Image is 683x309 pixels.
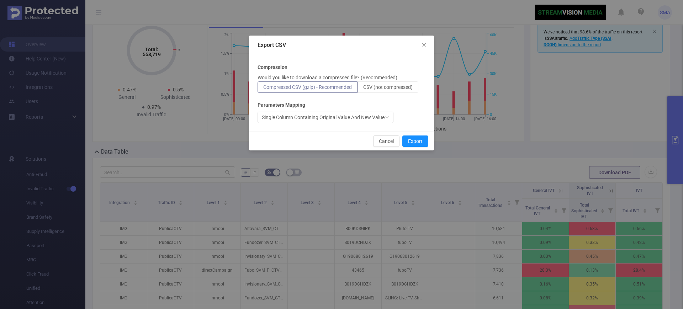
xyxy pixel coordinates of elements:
p: Would you like to download a compressed file? (Recommended) [258,74,397,81]
i: icon: close [421,42,427,48]
button: Export [402,135,428,147]
div: Export CSV [258,41,425,49]
b: Parameters Mapping [258,101,305,109]
button: Close [414,36,434,55]
span: Compressed CSV (gzip) - Recommended [263,84,352,90]
i: icon: down [385,115,389,120]
div: Single Column Containing Original Value And New Value [262,112,385,123]
b: Compression [258,64,287,71]
span: CSV (not compressed) [363,84,413,90]
button: Cancel [373,135,399,147]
